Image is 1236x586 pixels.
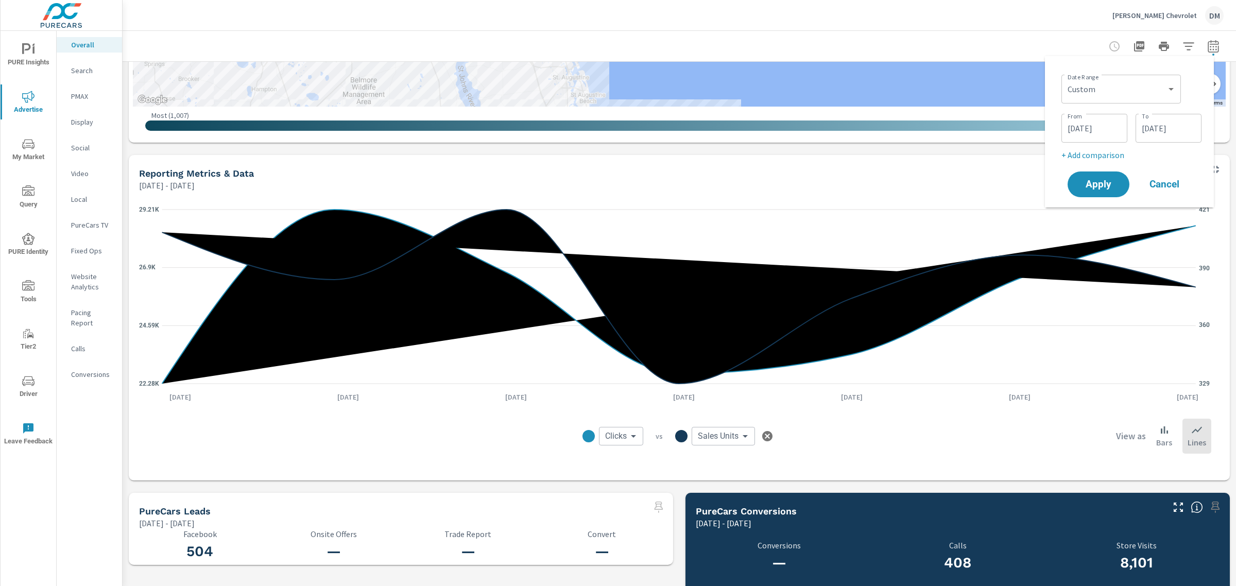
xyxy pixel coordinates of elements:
a: Terms (opens in new tab) [1208,100,1223,106]
h3: — [541,543,663,560]
h3: — [696,554,862,572]
button: "Export Report to PDF" [1129,36,1149,57]
text: 360 [1199,321,1210,329]
span: PURE Insights [4,43,53,68]
p: Local [71,194,114,204]
button: Print Report [1154,36,1174,57]
p: Fixed Ops [71,246,114,256]
button: Apply Filters [1178,36,1199,57]
div: Social [57,140,122,156]
h3: — [407,543,529,560]
p: PMAX [71,91,114,101]
text: 421 [1199,206,1210,213]
p: Conversions [696,541,862,550]
p: Facebook [139,529,261,539]
h5: PureCars Conversions [696,506,797,516]
h5: Reporting Metrics & Data [139,168,254,179]
span: Understand conversion over the selected time range. [1191,501,1203,513]
span: Apply [1078,180,1119,189]
p: Bars [1156,436,1172,449]
span: Query [4,185,53,211]
p: Display [71,117,114,127]
div: Fixed Ops [57,243,122,258]
h3: — [273,543,394,560]
span: Sales Units [698,431,739,441]
button: Cancel [1134,171,1195,197]
p: Pacing Report [71,307,114,328]
span: Cancel [1144,180,1185,189]
span: My Market [4,138,53,163]
div: Local [57,192,122,207]
p: Trade Report [407,529,529,539]
text: 24.59K [139,322,159,329]
p: Calls [71,343,114,354]
p: vs [643,432,675,441]
a: Open this area in Google Maps (opens a new window) [135,93,169,107]
p: Onsite Offers [273,529,394,539]
p: Website Analytics [71,271,114,292]
div: Pacing Report [57,305,122,331]
span: Select a preset date range to save this widget [1207,499,1224,515]
p: Convert [541,529,663,539]
span: Tier2 [4,328,53,353]
div: DM [1205,6,1224,25]
text: 390 [1199,265,1210,272]
h5: PureCars Leads [139,506,211,516]
p: Video [71,168,114,179]
h3: 8,101 [1047,554,1226,572]
p: Store Visits [1047,541,1226,550]
span: PURE Identity [4,233,53,258]
button: Apply [1068,171,1129,197]
text: 29.21K [139,206,159,213]
p: [PERSON_NAME] Chevrolet [1112,11,1197,20]
p: [DATE] - [DATE] [696,517,751,529]
p: Calls [874,541,1041,550]
p: [DATE] [162,392,198,402]
p: [DATE] [498,392,534,402]
span: Select a preset date range to save this widget [650,499,667,515]
p: Most ( 1,007 ) [151,111,189,120]
div: Calls [57,341,122,356]
p: [DATE] [330,392,366,402]
p: [DATE] - [DATE] [139,517,195,529]
button: Select Date Range [1203,36,1224,57]
p: [DATE] - [DATE] [139,179,195,192]
span: Advertise [4,91,53,116]
div: PMAX [57,89,122,104]
span: Leave Feedback [4,422,53,447]
span: Tools [4,280,53,305]
text: 329 [1199,380,1210,387]
p: Conversions [71,369,114,380]
div: Conversions [57,367,122,382]
div: PureCars TV [57,217,122,233]
p: + Add comparison [1061,149,1201,161]
p: [DATE] [1170,392,1206,402]
div: Clicks [599,427,643,445]
p: Search [71,65,114,76]
div: Website Analytics [57,269,122,295]
h3: 408 [874,554,1041,572]
button: Make Fullscreen [1170,499,1187,515]
div: nav menu [1,31,56,457]
span: Driver [4,375,53,400]
img: Google [135,93,169,107]
div: Video [57,166,122,181]
h3: 504 [139,543,261,560]
p: [DATE] [1002,392,1038,402]
div: Sales Units [692,427,755,445]
p: [DATE] [834,392,870,402]
text: 26.9K [139,264,156,271]
span: Clicks [605,431,627,441]
p: Social [71,143,114,153]
text: 22.28K [139,380,159,387]
div: Search [57,63,122,78]
div: Display [57,114,122,130]
h6: View as [1116,431,1146,441]
p: Lines [1188,436,1206,449]
p: [DATE] [666,392,702,402]
p: PureCars TV [71,220,114,230]
p: Overall [71,40,114,50]
div: Overall [57,37,122,53]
